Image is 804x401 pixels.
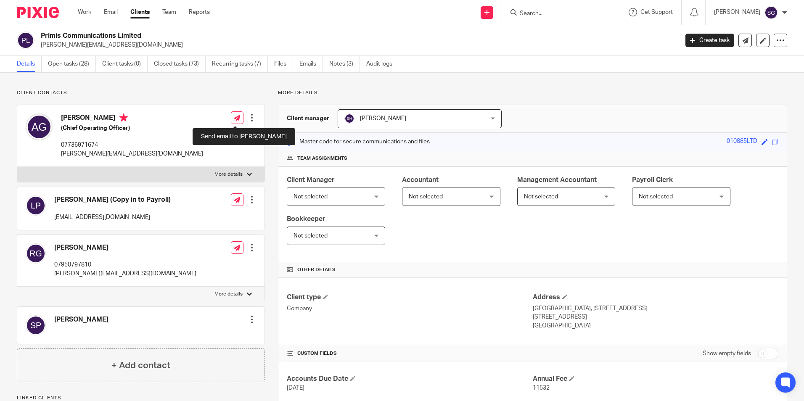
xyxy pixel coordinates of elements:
[189,8,210,16] a: Reports
[344,113,354,124] img: svg%3E
[61,113,203,124] h4: [PERSON_NAME]
[78,8,91,16] a: Work
[533,375,778,383] h4: Annual Fee
[727,137,757,147] div: 010885LTD
[524,194,558,200] span: Not selected
[111,359,170,372] h4: + Add contact
[366,56,399,72] a: Audit logs
[294,194,328,200] span: Not selected
[17,90,265,96] p: Client contacts
[54,243,196,252] h4: [PERSON_NAME]
[17,7,59,18] img: Pixie
[278,90,787,96] p: More details
[287,293,532,302] h4: Client type
[402,177,439,183] span: Accountant
[517,177,597,183] span: Management Accountant
[41,41,673,49] p: [PERSON_NAME][EMAIL_ADDRESS][DOMAIN_NAME]
[639,194,673,200] span: Not selected
[212,56,268,72] a: Recurring tasks (7)
[54,213,171,222] p: [EMAIL_ADDRESS][DOMAIN_NAME]
[61,150,203,158] p: [PERSON_NAME][EMAIL_ADDRESS][DOMAIN_NAME]
[130,8,150,16] a: Clients
[287,304,532,313] p: Company
[287,375,532,383] h4: Accounts Due Date
[17,32,34,49] img: svg%3E
[26,315,46,335] img: svg%3E
[54,269,196,278] p: [PERSON_NAME][EMAIL_ADDRESS][DOMAIN_NAME]
[287,385,304,391] span: [DATE]
[299,56,323,72] a: Emails
[297,266,336,273] span: Other details
[26,195,46,216] img: svg%3E
[119,113,128,122] i: Primary
[287,177,335,183] span: Client Manager
[533,322,778,330] p: [GEOGRAPHIC_DATA]
[685,34,734,47] a: Create task
[274,56,293,72] a: Files
[519,10,595,18] input: Search
[360,116,406,121] span: [PERSON_NAME]
[632,177,673,183] span: Payroll Clerk
[533,313,778,321] p: [STREET_ADDRESS]
[48,56,96,72] a: Open tasks (28)
[54,195,171,204] h4: [PERSON_NAME] (Copy in to Payroll)
[104,8,118,16] a: Email
[285,137,430,146] p: Master code for secure communications and files
[214,291,243,298] p: More details
[17,56,42,72] a: Details
[61,141,203,149] p: 07736971674
[154,56,206,72] a: Closed tasks (73)
[714,8,760,16] p: [PERSON_NAME]
[287,114,329,123] h3: Client manager
[102,56,148,72] a: Client tasks (0)
[61,124,203,132] h5: (Chief Operating Officer)
[409,194,443,200] span: Not selected
[329,56,360,72] a: Notes (3)
[54,315,108,324] h4: [PERSON_NAME]
[287,216,325,222] span: Bookkeeper
[533,385,550,391] span: 11532
[764,6,778,19] img: svg%3E
[162,8,176,16] a: Team
[294,233,328,239] span: Not selected
[54,261,196,269] p: 07950797810
[533,293,778,302] h4: Address
[41,32,546,40] h2: Primis Communications Limited
[640,9,673,15] span: Get Support
[533,304,778,313] p: [GEOGRAPHIC_DATA], [STREET_ADDRESS]
[26,113,53,140] img: svg%3E
[214,171,243,178] p: More details
[703,349,751,358] label: Show empty fields
[287,350,532,357] h4: CUSTOM FIELDS
[26,243,46,264] img: svg%3E
[297,155,347,162] span: Team assignments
